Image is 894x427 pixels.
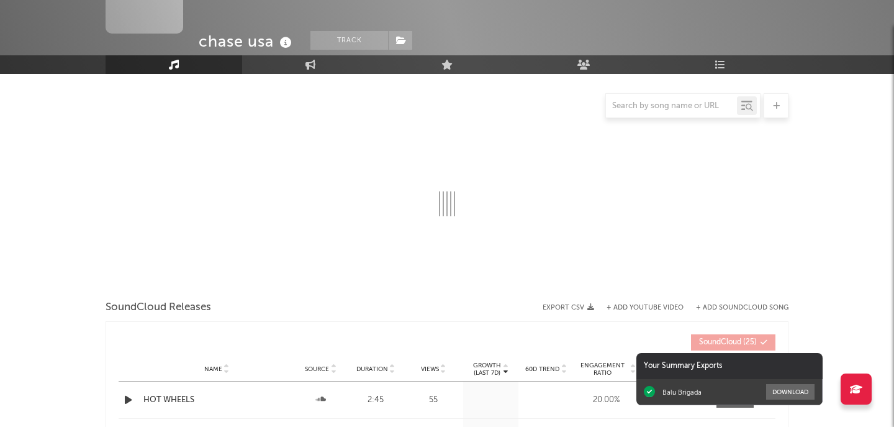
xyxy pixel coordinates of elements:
[691,334,775,351] button: SoundCloud(25)
[473,362,501,369] p: Growth
[407,394,461,406] div: 55
[662,388,702,397] div: Balu Brigada
[696,305,788,311] button: + Add SoundCloud Song
[766,384,815,400] button: Download
[699,339,741,346] span: SoundCloud
[607,305,684,311] button: + Add YouTube Video
[606,101,737,111] input: Search by song name or URL
[199,31,295,52] div: chase usa
[577,362,628,377] span: Engagement Ratio
[636,353,823,379] div: Your Summary Exports
[543,304,594,311] button: Export CSV
[594,305,684,311] div: + Add YouTube Video
[356,365,388,373] span: Duration
[106,300,211,315] span: SoundCloud Releases
[310,31,388,50] button: Track
[699,339,757,346] span: ( 25 )
[684,305,788,311] button: + Add SoundCloud Song
[204,365,222,373] span: Name
[525,365,559,373] span: 60D Trend
[421,365,439,373] span: Views
[351,394,400,406] div: 2:45
[143,394,290,406] a: HOT WHEELS
[473,369,501,377] p: (Last 7d)
[577,394,636,406] div: 20.00 %
[305,365,329,373] span: Source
